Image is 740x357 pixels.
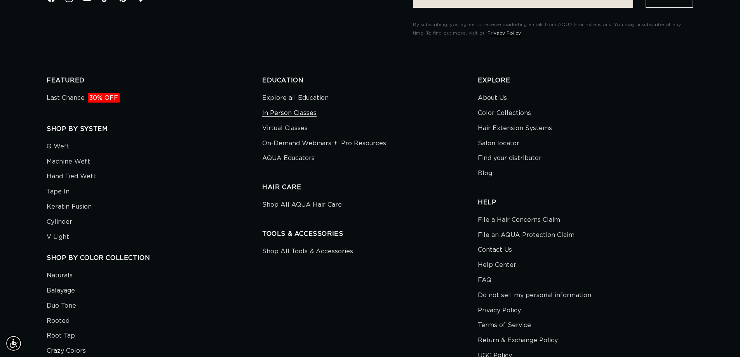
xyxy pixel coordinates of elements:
[47,199,92,214] a: Keratin Fusion
[47,328,75,343] a: Root Tap
[478,273,491,288] a: FAQ
[262,77,478,85] h2: EDUCATION
[47,125,262,133] h2: SHOP BY SYSTEM
[47,169,96,184] a: Hand Tied Weft
[88,93,120,103] span: 30% OFF
[478,92,507,106] a: About Us
[478,77,693,85] h2: EXPLORE
[47,92,120,106] a: Last Chance30% OFF
[262,151,315,166] a: AQUA Educators
[701,320,740,357] iframe: Chat Widget
[478,258,516,273] a: Help Center
[47,77,262,85] h2: FEATURED
[262,183,478,192] h2: HAIR CARE
[262,92,329,106] a: Explore all Education
[478,228,575,243] a: File an AQUA Protection Claim
[478,136,519,151] a: Salon locator
[47,313,70,329] a: Rooted
[47,214,72,230] a: Cylinder
[478,303,521,318] a: Privacy Policy
[262,136,386,151] a: On-Demand Webinars + Pro Resources
[47,254,262,262] h2: SHOP BY COLOR COLLECTION
[262,246,353,259] a: Shop All Tools & Accessories
[478,242,512,258] a: Contact Us
[478,318,531,333] a: Terms of Service
[47,298,76,313] a: Duo Tone
[478,333,558,348] a: Return & Exchange Policy
[478,166,492,181] a: Blog
[262,199,342,212] a: Shop All AQUA Hair Care
[262,121,308,136] a: Virtual Classes
[478,121,552,136] a: Hair Extension Systems
[47,270,73,283] a: Naturals
[262,106,317,121] a: In Person Classes
[478,288,591,303] a: Do not sell my personal information
[47,154,90,169] a: Machine Weft
[478,151,542,166] a: Find your distributor
[47,184,70,199] a: Tape In
[413,21,693,37] p: By subscribing, you agree to receive marketing emails from AQUA Hair Extensions. You may unsubscr...
[478,214,560,228] a: File a Hair Concerns Claim
[47,283,75,298] a: Balayage
[262,230,478,238] h2: TOOLS & ACCESSORIES
[5,335,22,352] div: Accessibility Menu
[478,199,693,207] h2: HELP
[478,106,531,121] a: Color Collections
[488,31,521,35] a: Privacy Policy
[47,141,70,154] a: Q Weft
[47,230,69,245] a: V Light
